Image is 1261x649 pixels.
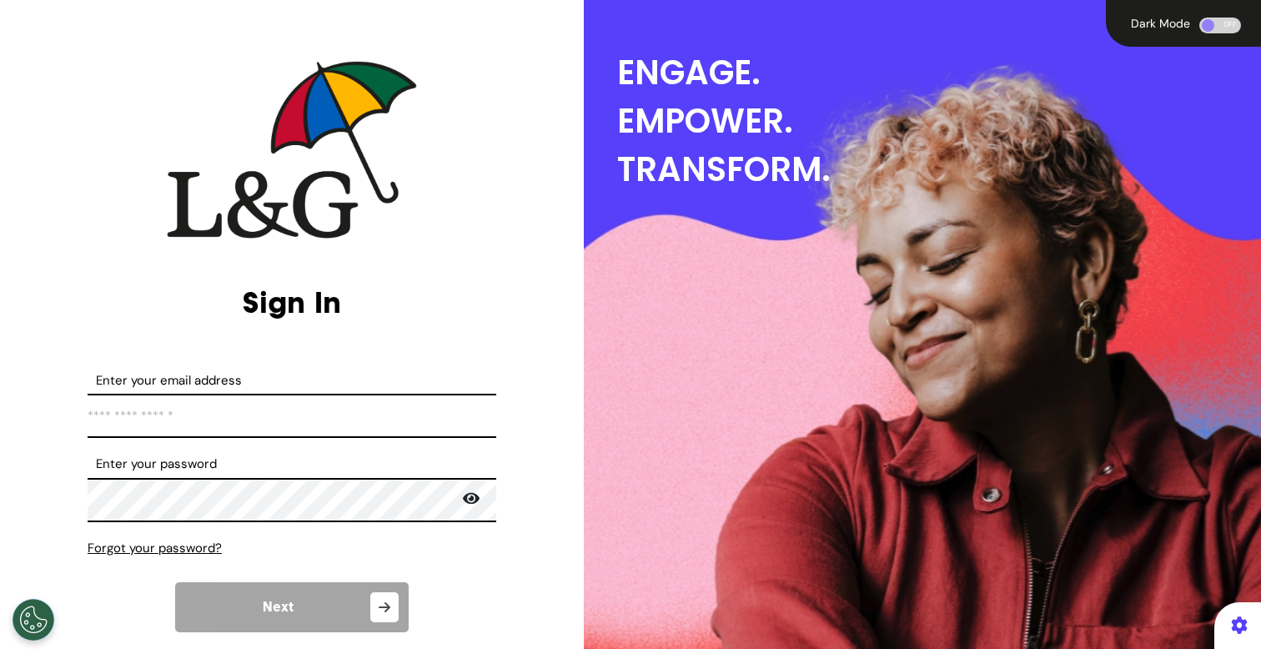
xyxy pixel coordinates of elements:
[617,145,1261,194] div: TRANSFORM.
[1126,18,1195,29] div: Dark Mode
[617,97,1261,145] div: EMPOWER.
[263,601,294,614] span: Next
[88,284,496,320] h2: Sign In
[88,540,222,556] span: Forgot your password?
[617,48,1261,97] div: ENGAGE.
[13,599,54,641] button: Open Preferences
[88,371,496,390] label: Enter your email address
[1199,18,1241,33] div: OFF
[88,455,496,474] label: Enter your password
[167,61,417,239] img: company logo
[175,582,409,632] button: Next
